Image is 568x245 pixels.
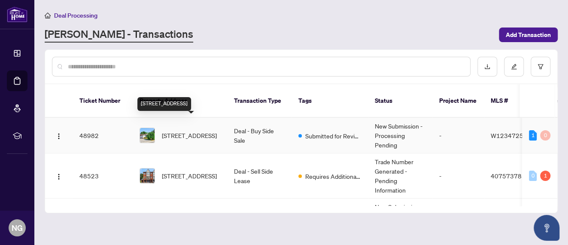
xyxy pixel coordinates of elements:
span: home [45,12,51,18]
img: Logo [55,133,62,140]
button: Open asap [534,215,559,241]
td: Deal - Sell Side Lease [227,153,292,199]
td: - [432,153,484,199]
th: Property Address [133,84,227,118]
span: download [484,64,490,70]
div: 1 [529,130,537,141]
span: [STREET_ADDRESS] [162,171,217,181]
img: thumbnail-img [140,168,155,183]
th: Tags [292,84,368,118]
img: logo [7,6,27,22]
span: Deal Processing [54,12,97,19]
span: Add Transaction [506,28,551,42]
button: Logo [52,129,66,142]
th: MLS # [484,84,535,118]
span: 40757378 [491,172,522,180]
button: Add Transaction [499,28,558,42]
span: [STREET_ADDRESS] [162,131,217,140]
div: 1 [540,171,550,181]
td: New Submission - Processing Pending [368,118,432,153]
th: Transaction Type [227,84,292,118]
div: 0 [540,130,550,141]
td: Deal - Buy Side Sale [227,118,292,153]
th: Project Name [432,84,484,118]
span: edit [511,64,517,70]
span: Submitted for Review [305,131,361,141]
td: 48523 [73,153,133,199]
td: 48982 [73,118,133,153]
td: Trade Number Generated - Pending Information [368,153,432,199]
span: Requires Additional Docs [305,171,361,181]
span: W12347259 [491,132,527,139]
td: New Submission - Processing Pending [368,199,432,234]
div: 0 [529,171,537,181]
button: filter [531,57,550,77]
td: Listing - Lease [227,199,292,234]
img: thumbnail-img [140,128,155,143]
span: filter [538,64,544,70]
button: download [477,57,497,77]
td: 48518 [73,199,133,234]
span: NG [12,222,23,234]
th: Status [368,84,432,118]
button: edit [504,57,524,77]
div: [STREET_ADDRESS] [137,97,191,111]
button: Logo [52,169,66,183]
td: - [432,118,484,153]
a: [PERSON_NAME] - Transactions [45,27,193,43]
td: - [432,199,484,234]
th: Ticket Number [73,84,133,118]
img: Logo [55,173,62,180]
